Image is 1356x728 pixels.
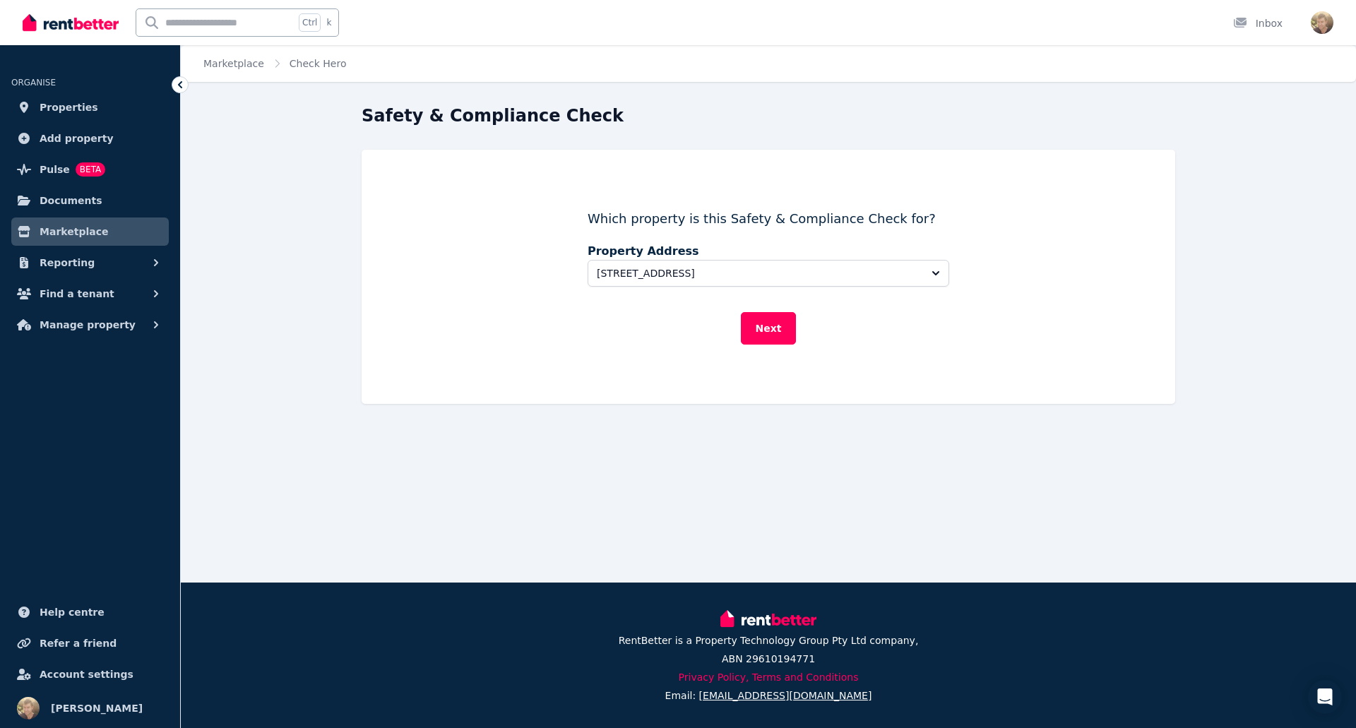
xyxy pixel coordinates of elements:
p: RentBetter is a Property Technology Group Pty Ltd company, [619,633,919,648]
span: Account settings [40,666,133,683]
span: Help centre [40,604,105,621]
nav: Breadcrumb [181,45,363,82]
img: RentBetter [23,12,119,33]
span: [STREET_ADDRESS] [597,266,920,280]
span: Pulse [40,161,70,178]
a: Account settings [11,660,169,688]
a: Documents [11,186,169,215]
img: Jamie Howells [17,697,40,720]
a: Help centre [11,598,169,626]
a: Add property [11,124,169,153]
button: Reporting [11,249,169,277]
button: Next [741,312,797,345]
span: Reporting [40,254,95,271]
button: Manage property [11,311,169,339]
h1: Safety & Compliance Check [362,105,624,127]
span: [EMAIL_ADDRESS][DOMAIN_NAME] [699,690,872,701]
span: Check Hero [290,56,347,71]
span: ORGANISE [11,78,56,88]
a: Refer a friend [11,629,169,657]
a: Properties [11,93,169,121]
span: Refer a friend [40,635,117,652]
a: PulseBETA [11,155,169,184]
span: [PERSON_NAME] [51,700,143,717]
a: Privacy Policy, Terms and Conditions [679,672,859,683]
span: Marketplace [40,223,108,240]
img: RentBetter [720,608,816,629]
span: Manage property [40,316,136,333]
div: Open Intercom Messenger [1308,680,1342,714]
span: Properties [40,99,98,116]
img: Jamie Howells [1311,11,1333,34]
span: Add property [40,130,114,147]
button: [STREET_ADDRESS] [588,260,949,287]
p: ABN 29610194771 [722,652,815,666]
button: Find a tenant [11,280,169,308]
span: Documents [40,192,102,209]
a: Marketplace [203,58,264,69]
div: Inbox [1233,16,1283,30]
p: Which property is this Safety & Compliance Check for? [588,209,949,229]
span: Find a tenant [40,285,114,302]
label: Property Address [588,243,949,260]
span: k [326,17,331,28]
span: Ctrl [299,13,321,32]
span: BETA [76,162,105,177]
a: Marketplace [11,217,169,246]
p: Email: [665,688,872,703]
